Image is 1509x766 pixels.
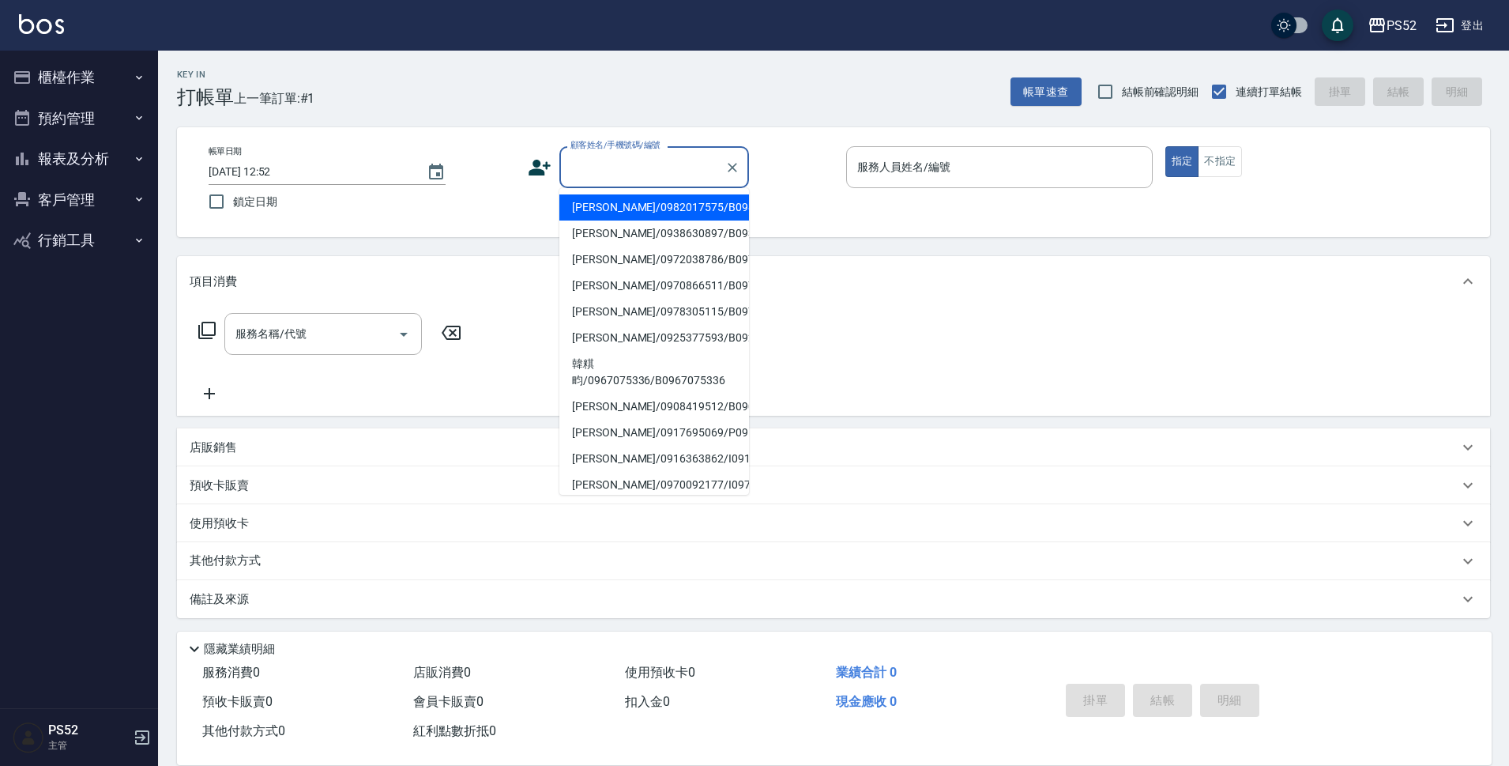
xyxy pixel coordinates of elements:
[1165,146,1199,177] button: 指定
[417,153,455,191] button: Choose date, selected date is 2025-09-23
[177,428,1490,466] div: 店販銷售
[570,139,660,151] label: 顧客姓名/手機號碼/編號
[177,70,234,80] h2: Key In
[625,665,695,680] span: 使用預收卡 0
[190,274,237,290] p: 項目消費
[19,14,64,34] img: Logo
[1429,11,1490,40] button: 登出
[559,420,749,446] li: [PERSON_NAME]/0917695069/P0917695069
[559,351,749,394] li: 韓粸畇/0967075336/B0967075336
[202,694,273,709] span: 預收卡販賣 0
[6,57,152,98] button: 櫃檯作業
[1010,77,1082,107] button: 帳單速查
[209,145,242,157] label: 帳單日期
[177,580,1490,618] div: 備註及來源
[559,247,749,273] li: [PERSON_NAME]/0972038786/B0972038786
[190,553,269,570] p: 其他付款方式
[391,322,416,347] button: Open
[177,504,1490,542] div: 使用預收卡
[413,694,484,709] span: 會員卡販賣 0
[202,665,260,680] span: 服務消費 0
[177,542,1490,580] div: 其他付款方式
[559,446,749,472] li: [PERSON_NAME]/0916363862/I0916363862
[209,159,411,185] input: YYYY/MM/DD hh:mm
[6,98,152,139] button: 預約管理
[13,722,44,753] img: Person
[1236,84,1302,100] span: 連續打單結帳
[559,394,749,420] li: [PERSON_NAME]/0908419512/B0908419512
[190,440,237,456] p: 店販銷售
[177,256,1490,307] div: 項目消費
[559,194,749,221] li: [PERSON_NAME]/0982017575/B0982017575
[1387,16,1417,36] div: PS52
[190,515,249,532] p: 使用預收卡
[202,723,285,738] span: 其他付款方式 0
[204,641,275,658] p: 隱藏業績明細
[413,723,496,738] span: 紅利點數折抵 0
[177,86,234,108] h3: 打帳單
[177,466,1490,504] div: 預收卡販賣
[559,273,749,299] li: [PERSON_NAME]/0970866511/B0970866511
[190,591,249,608] p: 備註及來源
[836,694,897,709] span: 現金應收 0
[1322,9,1353,41] button: save
[233,194,277,210] span: 鎖定日期
[721,157,743,179] button: Clear
[190,477,249,494] p: 預收卡販賣
[1122,84,1199,100] span: 結帳前確認明細
[234,89,315,108] span: 上一筆訂單:#1
[559,325,749,351] li: [PERSON_NAME]/0925377593/B0925377593
[6,138,152,179] button: 報表及分析
[6,220,152,261] button: 行銷工具
[559,299,749,325] li: [PERSON_NAME]/0978305115/B0978305115
[836,665,897,680] span: 業績合計 0
[1198,146,1242,177] button: 不指定
[1361,9,1423,42] button: PS52
[48,738,129,753] p: 主管
[625,694,670,709] span: 扣入金 0
[559,221,749,247] li: [PERSON_NAME]/0938630897/B0938630897
[48,723,129,738] h5: PS52
[559,472,749,498] li: [PERSON_NAME]/0970092177/I0970092177
[413,665,471,680] span: 店販消費 0
[6,179,152,221] button: 客戶管理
